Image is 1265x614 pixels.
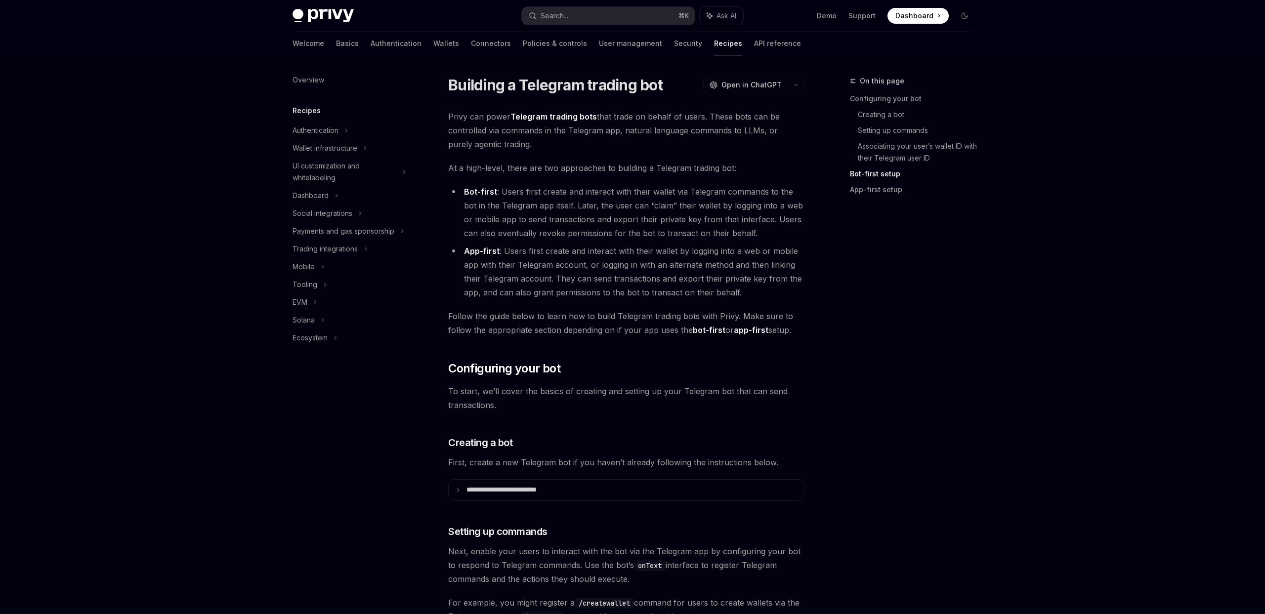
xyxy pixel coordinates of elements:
[693,325,725,335] strong: bot-first
[293,190,329,202] div: Dashboard
[448,455,804,469] span: First, create a new Telegram bot if you haven’t already following the instructions below.
[678,12,689,20] span: ⌘ K
[957,8,972,24] button: Toggle dark mode
[293,74,324,86] div: Overview
[721,80,782,90] span: Open in ChatGPT
[293,279,317,290] div: Tooling
[464,246,500,256] strong: App-first
[523,32,587,55] a: Policies & controls
[448,384,804,412] span: To start, we’ll cover the basics of creating and setting up your Telegram bot that can send trans...
[575,598,634,609] code: /createwallet
[510,112,597,122] strong: Telegram trading bots
[448,110,804,151] span: Privy can power that trade on behalf of users. These bots can be controlled via commands in the T...
[448,544,804,586] span: Next, enable your users to interact with the bot via the Telegram app by configuring your bot to ...
[674,32,702,55] a: Security
[293,225,394,237] div: Payments and gas sponsorship
[293,142,357,154] div: Wallet infrastructure
[448,185,804,240] li: : Users first create and interact with their wallet via Telegram commands to the bot in the Teleg...
[448,436,512,450] span: Creating a bot
[293,314,315,326] div: Solana
[371,32,422,55] a: Authentication
[754,32,801,55] a: API reference
[887,8,949,24] a: Dashboard
[448,309,804,337] span: Follow the guide below to learn how to build Telegram trading bots with Privy. Make sure to follo...
[293,32,324,55] a: Welcome
[895,11,933,21] span: Dashboard
[860,75,904,87] span: On this page
[714,32,742,55] a: Recipes
[850,91,980,107] a: Configuring your bot
[700,7,743,25] button: Ask AI
[293,105,321,117] h5: Recipes
[858,123,980,138] a: Setting up commands
[448,525,548,538] span: Setting up commands
[634,560,666,571] code: onText
[448,244,804,299] li: : Users first create and interact with their wallet by logging into a web or mobile app with thei...
[285,71,411,89] a: Overview
[541,10,568,22] div: Search...
[293,261,315,273] div: Mobile
[703,77,788,93] button: Open in ChatGPT
[293,243,358,255] div: Trading integrations
[293,207,352,219] div: Social integrations
[817,11,837,21] a: Demo
[850,166,980,182] a: Bot-first setup
[599,32,662,55] a: User management
[433,32,459,55] a: Wallets
[293,124,338,136] div: Authentication
[293,332,328,344] div: Ecosystem
[448,76,663,94] h1: Building a Telegram trading bot
[848,11,876,21] a: Support
[522,7,695,25] button: Search...⌘K
[734,325,768,335] strong: app-first
[464,246,500,256] a: App-first
[448,161,804,175] span: At a high-level, there are two approaches to building a Telegram trading bot:
[336,32,359,55] a: Basics
[717,11,736,21] span: Ask AI
[464,187,497,197] a: Bot-first
[293,160,396,184] div: UI customization and whitelabeling
[858,107,980,123] a: Creating a bot
[471,32,511,55] a: Connectors
[293,9,354,23] img: dark logo
[448,361,560,376] span: Configuring your bot
[293,296,307,308] div: EVM
[858,138,980,166] a: Associating your user’s wallet ID with their Telegram user ID
[850,182,980,198] a: App-first setup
